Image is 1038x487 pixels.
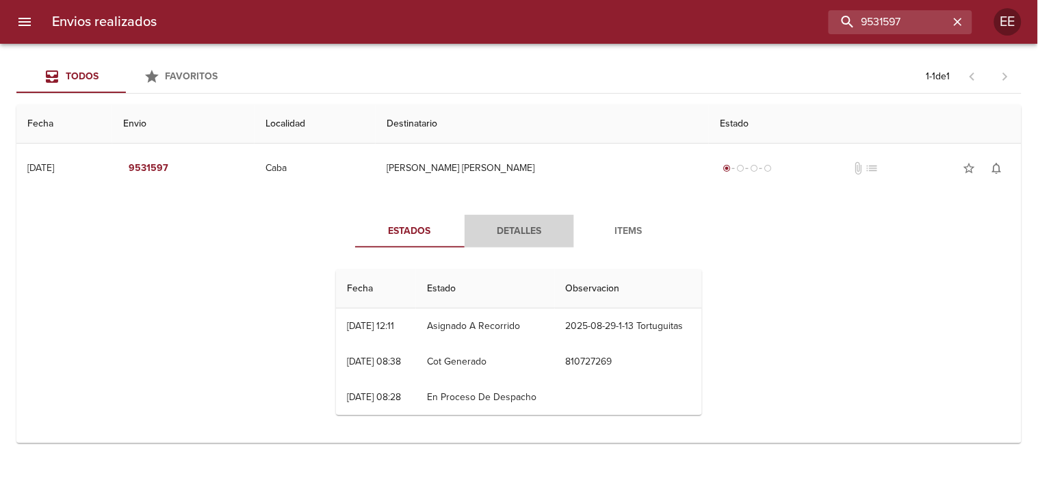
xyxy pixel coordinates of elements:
td: Caba [255,144,376,193]
span: Items [582,223,675,240]
div: [DATE] 08:28 [347,391,401,403]
span: Pagina siguiente [989,60,1022,93]
th: Estado [416,269,555,308]
th: Fecha [336,269,416,308]
div: Tabs Envios [16,60,235,93]
td: [PERSON_NAME] [PERSON_NAME] [376,144,709,193]
span: Estados [363,223,456,240]
button: 9531597 [123,156,174,181]
th: Destinatario [376,105,709,144]
th: Fecha [16,105,112,144]
th: Observacion [555,269,702,308]
table: Tabla de seguimiento [336,269,702,415]
button: Agregar a favoritos [956,155,983,182]
td: En Proceso De Despacho [416,380,555,415]
td: Cot Generado [416,344,555,380]
span: radio_button_unchecked [750,164,758,172]
input: buscar [829,10,949,34]
td: 2025-08-29-1-13 Tortuguitas [555,308,702,344]
span: notifications_none [990,161,1004,175]
span: Detalles [473,223,566,240]
td: Asignado A Recorrido [416,308,555,344]
button: menu [8,5,41,38]
table: Tabla de envíos del cliente [16,105,1022,443]
em: 9531597 [129,160,168,177]
button: Activar notificaciones [983,155,1011,182]
th: Estado [709,105,1022,144]
span: star_border [963,161,976,175]
div: EE [994,8,1022,36]
div: Abrir información de usuario [994,8,1022,36]
th: Localidad [255,105,376,144]
span: radio_button_unchecked [736,164,744,172]
div: [DATE] 12:11 [347,320,394,332]
div: Generado [720,161,775,175]
div: Tabs detalle de guia [355,215,684,248]
span: No tiene pedido asociado [866,161,879,175]
h6: Envios realizados [52,11,157,33]
div: [DATE] 08:38 [347,356,401,367]
span: radio_button_unchecked [764,164,772,172]
span: Todos [66,70,99,82]
span: Favoritos [166,70,218,82]
span: radio_button_checked [723,164,731,172]
div: [DATE] [27,162,54,174]
td: 810727269 [555,344,702,380]
span: Pagina anterior [956,69,989,83]
p: 1 - 1 de 1 [926,70,950,83]
span: No tiene documentos adjuntos [852,161,866,175]
th: Envio [112,105,255,144]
